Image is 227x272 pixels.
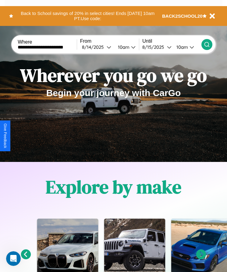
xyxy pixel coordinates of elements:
label: From [80,38,139,44]
div: Give Feedback [3,123,7,148]
h1: Explore by make [46,174,181,199]
div: 10am [173,44,190,50]
label: Where [18,39,77,45]
button: Back to School savings of 20% in select cities! Ends [DATE] 10am PT.Use code: [13,9,162,23]
div: 8 / 14 / 2025 [82,44,107,50]
div: 10am [115,44,131,50]
iframe: Intercom live chat [6,251,21,266]
label: Until [142,38,201,44]
button: 10am [172,44,201,50]
button: 8/14/2025 [80,44,113,50]
b: BACK2SCHOOL20 [162,13,203,19]
button: 10am [113,44,139,50]
div: 8 / 15 / 2025 [142,44,167,50]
